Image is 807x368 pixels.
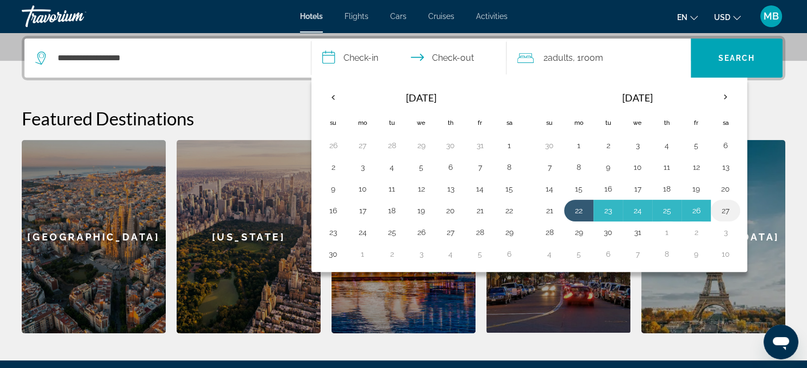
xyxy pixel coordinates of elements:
button: Day 28 [471,225,489,240]
button: User Menu [757,5,785,28]
button: Day 1 [658,225,675,240]
div: [US_STATE] [177,140,321,333]
button: Change language [677,9,698,25]
button: Day 3 [717,225,734,240]
button: Day 31 [471,138,489,153]
button: Day 16 [324,203,342,218]
button: Day 19 [687,181,705,196]
button: Day 7 [471,160,489,175]
span: en [677,13,687,22]
button: Day 2 [324,160,342,175]
button: Day 21 [541,203,558,218]
span: , 1 [573,50,603,66]
a: Cruises [428,12,454,21]
button: Search [691,39,783,78]
button: Day 27 [442,225,459,240]
button: Day 22 [501,203,518,218]
button: Day 1 [501,138,518,153]
button: Change currency [714,9,741,25]
button: Day 26 [412,225,430,240]
span: Adults [548,53,573,63]
button: Day 11 [383,181,401,196]
a: Cars [390,12,406,21]
button: Day 30 [442,138,459,153]
button: Day 7 [629,246,646,262]
button: Day 1 [570,138,587,153]
button: Day 24 [354,225,371,240]
button: Day 14 [471,181,489,196]
span: Room [581,53,603,63]
a: Flights [345,12,368,21]
button: Day 15 [570,181,587,196]
iframe: Bouton de lancement de la fenêtre de messagerie [764,325,798,359]
button: Day 4 [541,246,558,262]
button: Day 18 [658,181,675,196]
button: Day 6 [442,160,459,175]
button: Day 18 [383,203,401,218]
button: Day 29 [570,225,587,240]
button: Day 5 [412,160,430,175]
a: Travorium [22,2,130,30]
button: Day 30 [541,138,558,153]
button: Day 10 [629,160,646,175]
button: Day 6 [599,246,617,262]
button: Day 10 [717,246,734,262]
button: Day 20 [442,203,459,218]
button: Day 9 [687,246,705,262]
button: Day 3 [629,138,646,153]
span: Search [718,54,755,62]
span: USD [714,13,730,22]
button: Day 8 [658,246,675,262]
button: Day 26 [324,138,342,153]
button: Next month [711,85,740,110]
button: Day 15 [501,181,518,196]
button: Day 6 [717,138,734,153]
th: [DATE] [348,85,495,111]
button: Day 29 [412,138,430,153]
button: Day 4 [658,138,675,153]
button: Day 9 [599,160,617,175]
button: Day 5 [570,246,587,262]
h2: Featured Destinations [22,107,785,129]
button: Select check in and out date [311,39,506,78]
button: Day 29 [501,225,518,240]
button: Day 19 [412,203,430,218]
button: Day 23 [599,203,617,218]
button: Day 26 [687,203,705,218]
button: Day 30 [599,225,617,240]
button: Day 7 [541,160,558,175]
a: Hotels [300,12,323,21]
a: New York[US_STATE] [177,140,321,333]
button: Day 3 [412,246,430,262]
button: Day 17 [354,203,371,218]
table: Right calendar grid [535,85,740,265]
button: Day 4 [383,160,401,175]
button: Day 13 [717,160,734,175]
button: Day 23 [324,225,342,240]
button: Day 14 [541,181,558,196]
button: Day 11 [658,160,675,175]
th: [DATE] [564,85,711,111]
button: Day 27 [354,138,371,153]
button: Day 8 [570,160,587,175]
button: Day 25 [658,203,675,218]
button: Day 25 [383,225,401,240]
button: Day 2 [599,138,617,153]
button: Day 17 [629,181,646,196]
a: Activities [476,12,508,21]
input: Search hotel destination [57,50,295,66]
button: Day 30 [324,246,342,262]
button: Day 28 [541,225,558,240]
button: Day 3 [354,160,371,175]
button: Day 2 [383,246,401,262]
button: Day 10 [354,181,371,196]
button: Day 2 [687,225,705,240]
button: Day 12 [687,160,705,175]
button: Day 6 [501,246,518,262]
button: Day 4 [442,246,459,262]
button: Day 8 [501,160,518,175]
